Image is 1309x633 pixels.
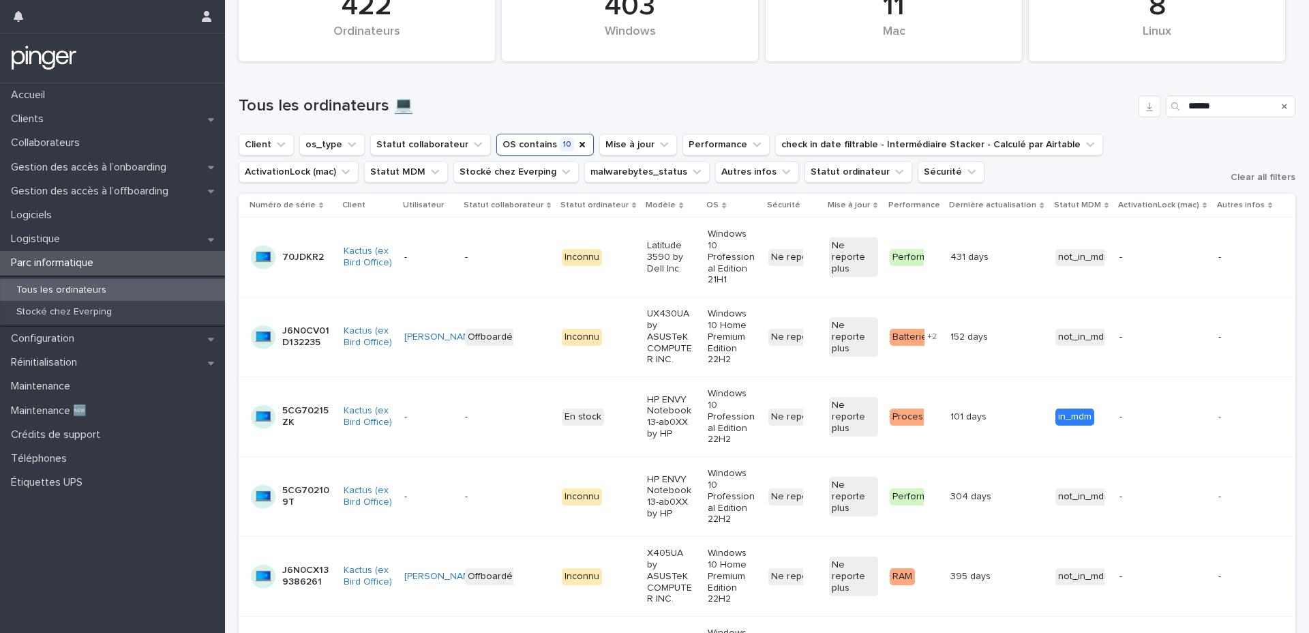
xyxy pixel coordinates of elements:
[706,198,719,213] p: OS
[1052,25,1262,53] div: Linux
[1055,249,1114,266] div: not_in_mdm
[708,468,756,525] p: Windows 10 Professional Edition 22H2
[282,565,331,588] p: J6N0CX139386261
[465,252,513,263] p: -
[282,325,331,349] p: J6N0CV01D132235
[950,329,991,343] p: 152 days
[584,161,710,183] button: malwarebytes_status
[5,185,179,198] p: Gestion des accès à l’offboarding
[403,198,444,213] p: Utilisateur
[1217,198,1265,213] p: Autres infos
[370,134,491,156] button: Statut collaborateur
[949,198,1036,213] p: Dernière actualisation
[364,161,448,183] button: Statut MDM
[5,306,123,318] p: Stocké chez Everping
[950,568,993,583] p: 395 days
[5,89,56,102] p: Accueil
[708,548,756,605] p: Windows 10 Home Premium Edition 22H2
[1231,173,1295,182] span: Clear all filters
[1119,571,1168,583] p: -
[5,136,91,149] p: Collaborateurs
[890,488,944,505] div: Performant
[715,161,799,183] button: Autres infos
[1118,198,1199,213] p: ActivationLock (mac)
[525,25,735,53] div: Windows
[562,568,602,585] div: Inconnu
[1218,571,1267,583] p: -
[404,491,453,503] p: -
[708,388,756,445] p: Windows 10 Professional Edition 22H2
[239,377,1295,457] tr: 5CG70215ZKKactus (ex Bird Office) --En stockHP ENVY Notebook 13-ab0XX by HPWindows 10 Professiona...
[5,476,93,489] p: Étiquettes UPS
[344,565,392,588] a: Kactus (ex Bird Office)
[11,44,77,72] img: mTgBEunGTSyRkCgitkcU
[1218,491,1267,503] p: -
[5,404,97,417] p: Maintenance 🆕
[562,329,602,346] div: Inconnu
[250,198,316,213] p: Numéro de série
[496,134,594,156] button: OS
[344,325,392,349] a: Kactus (ex Bird Office)
[829,397,877,437] div: Ne reporte plus
[560,198,629,213] p: Statut ordinateur
[768,409,843,426] div: Ne reporte plus
[599,134,677,156] button: Mise à jour
[282,485,331,508] p: 5CG702109T
[768,249,843,266] div: Ne reporte plus
[453,161,579,183] button: Stocké chez Everping
[344,246,392,269] a: Kactus (ex Bird Office)
[5,380,81,393] p: Maintenance
[1119,252,1168,263] p: -
[562,409,604,426] div: En stock
[828,198,870,213] p: Mise à jour
[768,488,843,505] div: Ne reporte plus
[708,229,756,286] p: Windows 10 Professional Edition 21H1
[5,233,71,246] p: Logistique
[1055,568,1114,585] div: not_in_mdm
[647,548,695,605] p: X405UA by ASUSTeK COMPUTER INC.
[239,218,1295,297] tr: 70JDKR2Kactus (ex Bird Office) --InconnuLatitude 3590 by Dell Inc.Windows 10 Professional Edition...
[282,405,331,428] p: 5CG70215ZK
[768,568,843,585] div: Ne reporte plus
[1218,252,1267,263] p: -
[5,209,63,222] p: Logiciels
[829,477,877,516] div: Ne reporte plus
[5,256,104,269] p: Parc informatique
[768,329,843,346] div: Ne reporte plus
[682,134,770,156] button: Performance
[239,297,1295,377] tr: J6N0CV01D132235Kactus (ex Bird Office) [PERSON_NAME] OffboardéInconnuUX430UA by ASUSTeK COMPUTER ...
[5,332,85,345] p: Configuration
[829,317,877,357] div: Ne reporte plus
[5,428,111,441] p: Crédits de support
[950,409,989,423] p: 101 days
[647,474,695,520] p: HP ENVY Notebook 13-ab0XX by HP
[5,284,117,296] p: Tous les ordinateurs
[918,161,984,183] button: Sécurité
[647,240,695,274] p: Latitude 3590 by Dell Inc.
[239,161,359,183] button: ActivationLock (mac)
[562,249,602,266] div: Inconnu
[1166,95,1295,117] input: Search
[647,308,695,366] p: UX430UA by ASUSTeK COMPUTER INC.
[5,113,55,126] p: Clients
[342,198,365,213] p: Client
[465,329,515,346] div: Offboardé
[890,568,915,585] div: RAM
[404,252,453,263] p: -
[1218,411,1267,423] p: -
[1055,409,1094,426] div: in_mdm
[890,249,944,266] div: Performant
[465,411,513,423] p: -
[1055,488,1114,505] div: not_in_mdm
[1054,198,1101,213] p: Statut MDM
[562,488,602,505] div: Inconnu
[789,25,999,53] div: Mac
[1220,173,1295,182] button: Clear all filters
[890,329,930,346] div: Batterie
[239,96,1133,116] h1: Tous les ordinateurs 💻
[829,557,877,596] div: Ne reporte plus
[1218,332,1267,343] p: -
[5,452,78,465] p: Téléphones
[5,161,177,174] p: Gestion des accès à l’onboarding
